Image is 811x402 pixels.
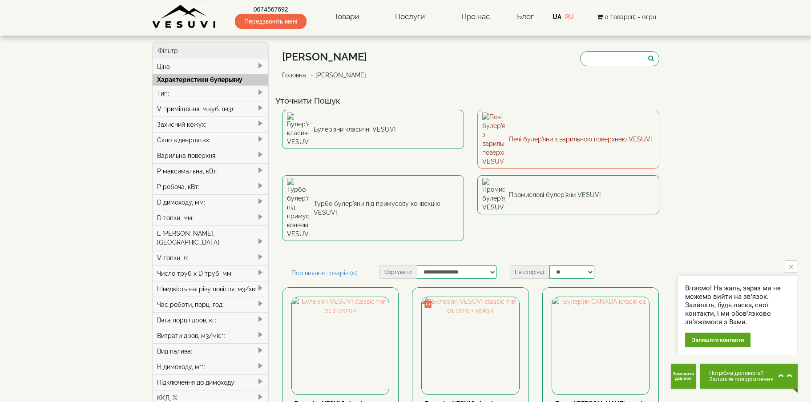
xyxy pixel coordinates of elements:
label: На сторінці: [510,265,549,279]
div: Тип: [153,85,269,101]
img: gift [424,299,432,308]
a: Порівняння товарів (0) [282,265,367,281]
button: Get Call button [671,364,696,389]
h4: Уточнити Пошук [275,96,666,105]
div: V приміщення, м.куб. (м3): [153,101,269,117]
div: Швидкість нагріву повітря, м3/хв: [153,281,269,297]
img: Булер'ян VESUVI classic тип 01 скло + кожух [422,297,519,394]
div: L [PERSON_NAME], [GEOGRAPHIC_DATA]: [153,225,269,250]
li: [PERSON_NAME] [308,71,366,80]
img: Завод VESUVI [152,4,217,29]
img: Печі булер'яни з варильною поверхнею VESUVI [482,113,504,166]
a: Блог [517,12,534,21]
button: Chat button [700,364,798,389]
h1: [PERSON_NAME] [282,51,373,63]
button: 0 товар(ів) - 0грн [594,12,659,22]
a: Послуги [386,7,434,27]
img: Турбо булер'яни під примусову конвекцію VESUVI [287,178,309,238]
button: close button [785,261,797,273]
a: Головна [282,72,306,79]
div: Ціна [153,59,269,74]
div: Підключення до димоходу: [153,374,269,390]
div: D димоходу, мм: [153,194,269,210]
a: Про нас [452,7,499,27]
a: Печі булер'яни з варильною поверхнею VESUVI Печі булер'яни з варильною поверхнею VESUVI [477,110,659,169]
div: P робоча, кВт: [153,179,269,194]
span: 0 товар(ів) - 0грн [605,13,656,20]
div: Скло в дверцятах: [153,132,269,148]
img: Булер'ян CANADA класік 01 [552,297,649,394]
a: UA [553,13,561,20]
a: RU [565,13,574,20]
span: Передзвоніть мені [235,14,307,29]
a: Турбо булер'яни під примусову конвекцію VESUVI Турбо булер'яни під примусову конвекцію VESUVI [282,175,464,241]
img: Булер'яни класичні VESUVI [287,113,309,146]
span: Потрібна допомога? [709,370,774,376]
div: Вітаємо! На жаль, зараз ми не можемо вийти на зв'язок. Залишіть, будь ласка, свої контакти, і ми ... [685,284,790,326]
div: Час роботи, порц. год: [153,297,269,312]
span: Залиште повідомлення [709,376,774,382]
div: Число труб x D труб, мм: [153,265,269,281]
div: D топки, мм: [153,210,269,225]
a: Промислові булер'яни VESUVI Промислові булер'яни VESUVI [477,175,659,214]
a: 0674567692 [235,5,307,14]
div: Витрати дров, м3/міс*: [153,328,269,343]
label: Сортувати: [379,265,417,279]
span: Замовити дзвінок [673,372,694,381]
img: Промислові булер'яни VESUVI [482,178,504,212]
img: Булер'ян VESUVI classic тип 01 зі склом [292,297,389,394]
div: Вага порції дров, кг: [153,312,269,328]
div: Залишити контакти [685,333,750,347]
div: P максимальна, кВт: [153,163,269,179]
a: Булер'яни класичні VESUVI Булер'яни класичні VESUVI [282,110,464,149]
div: Характеристики булерьяну [153,74,269,85]
div: Фільтр [153,43,269,59]
div: Вид палива: [153,343,269,359]
div: Варильна поверхня: [153,148,269,163]
a: Товари [325,7,368,27]
div: Захисний кожух: [153,117,269,132]
div: V топки, л: [153,250,269,265]
div: H димоходу, м**: [153,359,269,374]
